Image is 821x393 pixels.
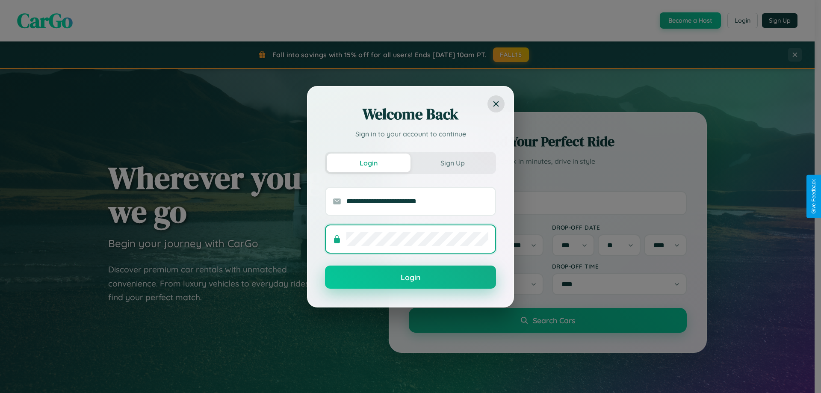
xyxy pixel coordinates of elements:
h2: Welcome Back [325,104,496,124]
button: Login [325,266,496,289]
button: Login [327,154,410,172]
p: Sign in to your account to continue [325,129,496,139]
button: Sign Up [410,154,494,172]
div: Give Feedback [811,179,817,214]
